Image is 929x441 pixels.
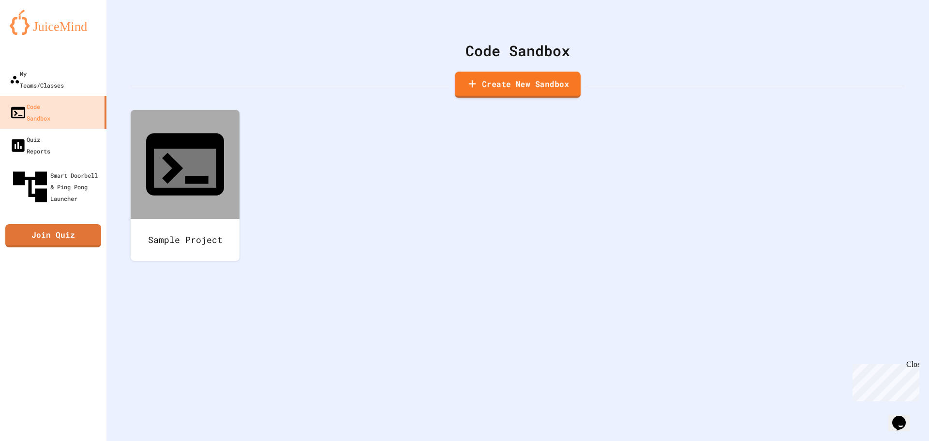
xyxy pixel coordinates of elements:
[10,167,103,207] div: Smart Doorbell & Ping Pong Launcher
[888,402,919,431] iframe: chat widget
[131,110,240,261] a: Sample Project
[10,10,97,35] img: logo-orange.svg
[10,68,64,91] div: My Teams/Classes
[455,72,581,98] a: Create New Sandbox
[131,219,240,261] div: Sample Project
[131,40,905,61] div: Code Sandbox
[10,101,50,124] div: Code Sandbox
[5,224,101,247] a: Join Quiz
[849,360,919,401] iframe: chat widget
[4,4,67,61] div: Chat with us now!Close
[10,134,50,157] div: Quiz Reports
